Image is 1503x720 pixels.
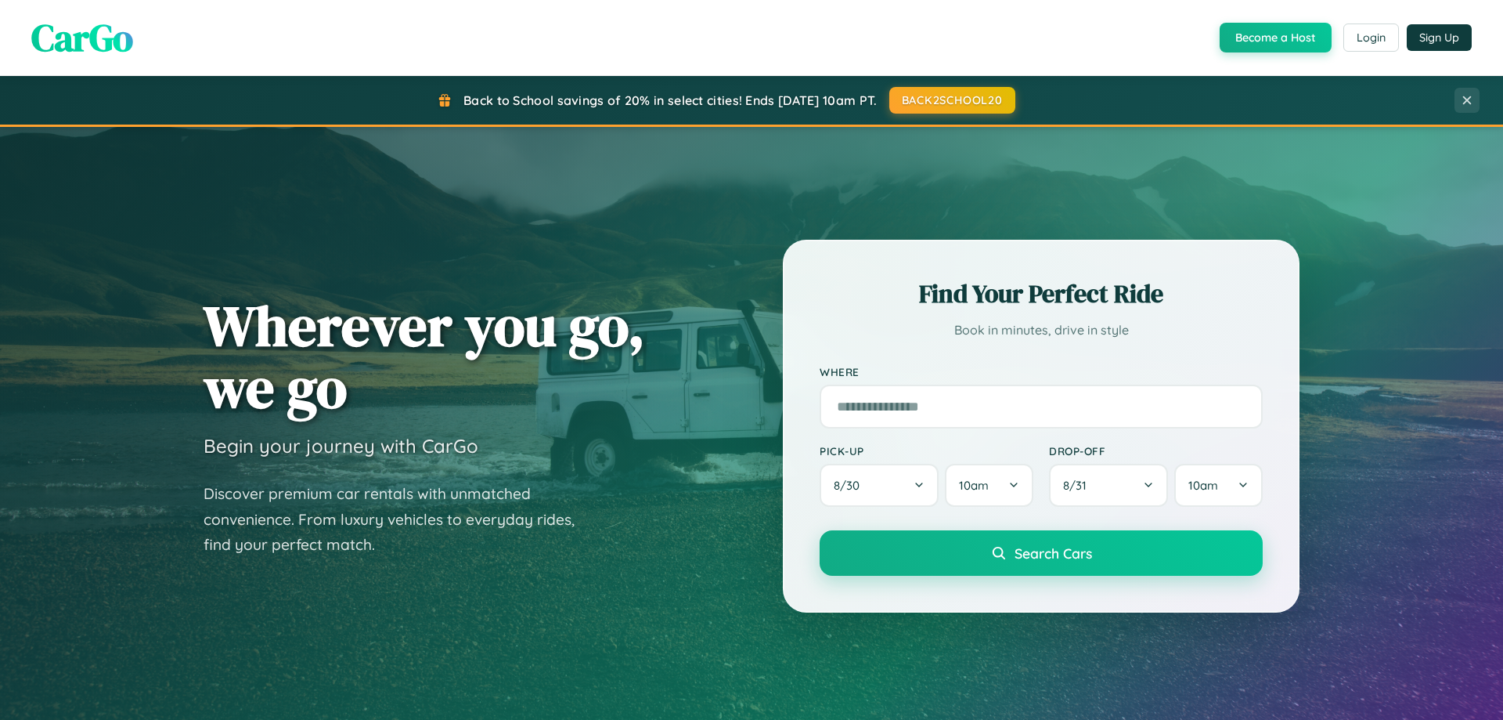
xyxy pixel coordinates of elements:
label: Pick-up [820,444,1033,458]
span: CarGo [31,12,133,63]
p: Book in minutes, drive in style [820,319,1263,342]
button: Sign Up [1407,24,1472,51]
label: Where [820,365,1263,378]
button: 8/31 [1049,464,1168,507]
button: Become a Host [1220,23,1332,52]
h3: Begin your journey with CarGo [204,434,478,458]
span: 10am [959,478,989,493]
button: 10am [945,464,1033,507]
span: 10am [1188,478,1218,493]
label: Drop-off [1049,444,1263,458]
h2: Find Your Perfect Ride [820,277,1263,311]
span: Back to School savings of 20% in select cities! Ends [DATE] 10am PT. [463,92,877,108]
button: 8/30 [820,464,939,507]
button: 10am [1174,464,1263,507]
button: Login [1343,24,1399,52]
button: Search Cars [820,530,1263,576]
button: BACK2SCHOOL20 [889,87,1015,114]
span: Search Cars [1015,545,1092,562]
span: 8 / 31 [1063,478,1094,493]
span: 8 / 30 [834,478,867,493]
p: Discover premium car rentals with unmatched convenience. From luxury vehicles to everyday rides, ... [204,481,595,558]
h1: Wherever you go, we go [204,295,645,418]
